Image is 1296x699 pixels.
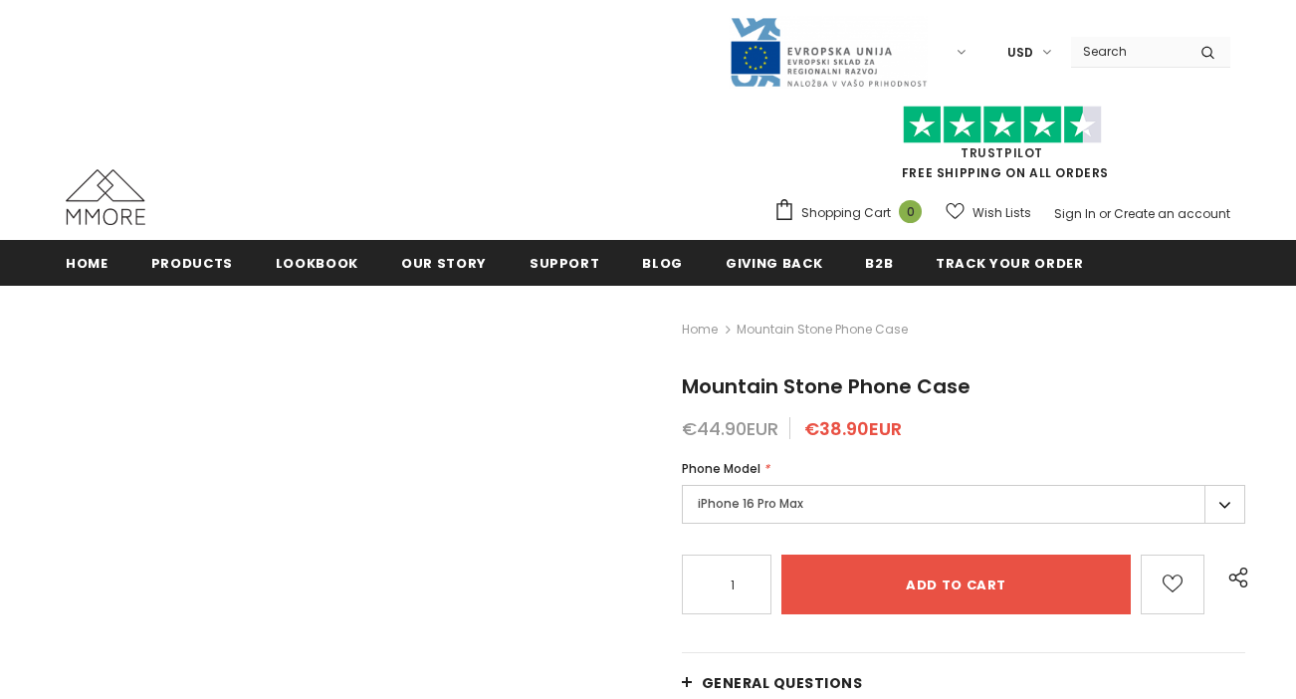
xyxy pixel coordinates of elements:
span: Products [151,254,233,273]
a: Lookbook [276,240,358,285]
label: iPhone 16 Pro Max [682,485,1245,524]
a: Javni Razpis [729,43,928,60]
a: Blog [642,240,683,285]
a: Track your order [936,240,1083,285]
span: Track your order [936,254,1083,273]
span: or [1099,205,1111,222]
a: Shopping Cart 0 [773,198,932,228]
span: Lookbook [276,254,358,273]
a: Products [151,240,233,285]
a: Create an account [1114,205,1230,222]
img: Javni Razpis [729,16,928,89]
a: Trustpilot [961,144,1043,161]
a: Sign In [1054,205,1096,222]
a: Our Story [401,240,487,285]
a: Home [682,318,718,342]
input: Add to cart [781,555,1131,614]
span: 0 [899,200,922,223]
span: Mountain Stone Phone Case [737,318,908,342]
span: USD [1007,43,1033,63]
span: Phone Model [682,460,760,477]
span: €38.90EUR [804,416,902,441]
a: B2B [865,240,893,285]
a: Wish Lists [946,195,1031,230]
a: Giving back [726,240,822,285]
span: support [530,254,600,273]
img: MMORE Cases [66,169,145,225]
span: Wish Lists [972,203,1031,223]
span: Our Story [401,254,487,273]
span: B2B [865,254,893,273]
span: Mountain Stone Phone Case [682,372,971,400]
span: €44.90EUR [682,416,778,441]
span: Giving back [726,254,822,273]
a: support [530,240,600,285]
span: General Questions [702,673,863,693]
span: Home [66,254,108,273]
span: Blog [642,254,683,273]
span: FREE SHIPPING ON ALL ORDERS [773,115,1230,181]
a: Home [66,240,108,285]
input: Search Site [1071,37,1186,66]
span: Shopping Cart [801,203,891,223]
img: Trust Pilot Stars [903,106,1102,144]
